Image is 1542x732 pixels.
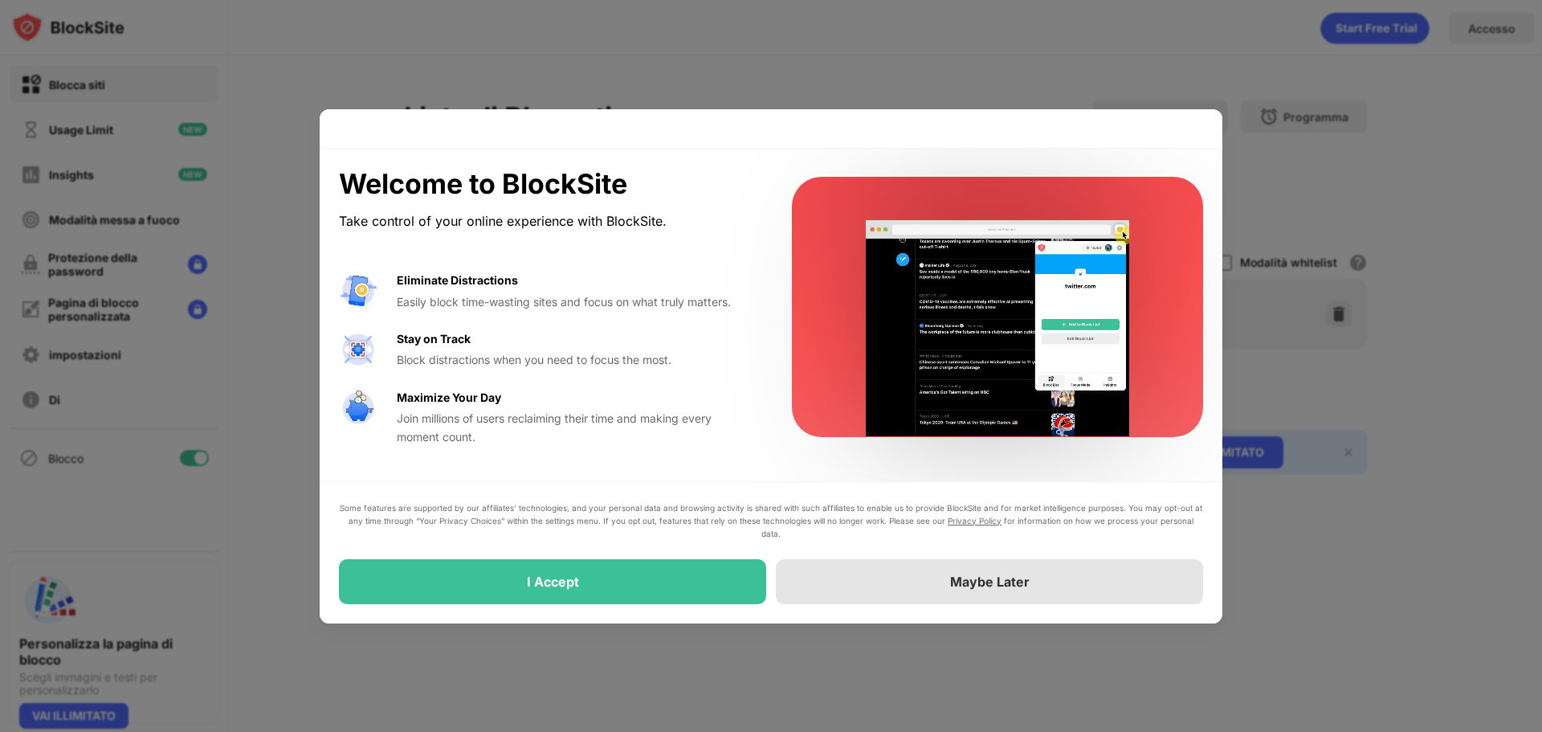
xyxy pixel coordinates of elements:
div: Welcome to BlockSite [339,168,753,201]
div: Maximize Your Day [397,389,501,407]
div: Easily block time-wasting sites and focus on what truly matters. [397,293,753,311]
div: Maybe Later [950,574,1030,590]
img: value-focus.svg [339,330,377,369]
a: Privacy Policy [948,516,1001,525]
img: value-avoid-distractions.svg [339,272,377,310]
div: I Accept [527,574,579,590]
div: Join millions of users reclaiming their time and making every moment count. [397,410,753,446]
img: value-safe-time.svg [339,389,377,427]
div: Take control of your online experience with BlockSite. [339,210,753,233]
div: Some features are supported by our affiliates’ technologies, and your personal data and browsing ... [339,501,1203,540]
div: Eliminate Distractions [397,272,518,289]
div: Block distractions when you need to focus the most. [397,351,753,369]
div: Stay on Track [397,330,471,348]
